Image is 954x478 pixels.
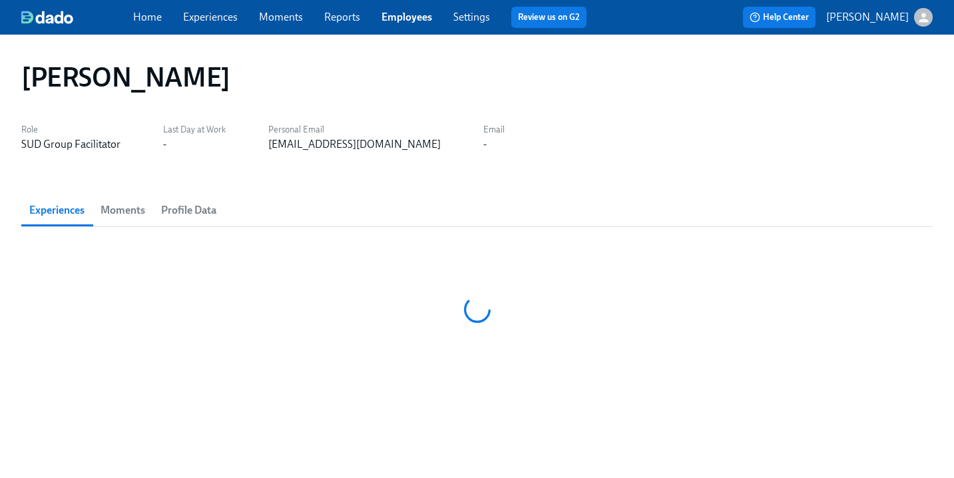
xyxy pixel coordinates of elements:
[163,137,166,152] div: -
[29,201,85,220] span: Experiences
[483,137,487,152] div: -
[21,122,120,137] label: Role
[483,122,505,137] label: Email
[750,11,809,24] span: Help Center
[268,137,441,152] div: [EMAIL_ADDRESS][DOMAIN_NAME]
[183,11,238,23] a: Experiences
[21,137,120,152] div: SUD Group Facilitator
[826,10,909,25] p: [PERSON_NAME]
[324,11,360,23] a: Reports
[161,201,216,220] span: Profile Data
[743,7,816,28] button: Help Center
[381,11,432,23] a: Employees
[259,11,303,23] a: Moments
[511,7,587,28] button: Review us on G2
[453,11,490,23] a: Settings
[21,11,73,24] img: dado
[826,8,933,27] button: [PERSON_NAME]
[101,201,145,220] span: Moments
[21,61,230,93] h1: [PERSON_NAME]
[163,122,226,137] label: Last Day at Work
[268,122,441,137] label: Personal Email
[518,11,580,24] a: Review us on G2
[21,11,133,24] a: dado
[133,11,162,23] a: Home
